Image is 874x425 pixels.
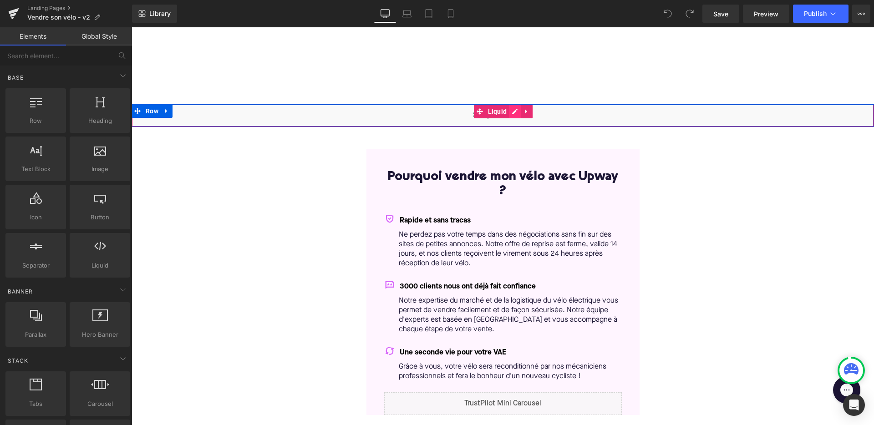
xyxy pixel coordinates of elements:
a: Mobile [440,5,462,23]
span: Carousel [72,399,127,409]
div: Open Intercom Messenger [843,394,865,416]
span: Banner [7,287,34,296]
span: Liquid [72,261,127,270]
button: Publish [793,5,849,23]
h2: Pourquoi vendre mon vélo avec Upway ? [253,143,490,172]
span: Tabs [8,399,63,409]
span: Preview [754,9,778,19]
a: Expand / Collapse [389,77,401,91]
span: Base [7,73,25,82]
span: Icon [8,212,63,222]
span: Library [149,10,171,18]
button: Redo [681,5,699,23]
span: Hero Banner [72,330,127,339]
span: Parallax [8,330,63,339]
p: Notre expertise du marché et de la logistique du vélo électrique vous permet de vendre facilement... [267,269,490,307]
span: Text Block [8,164,63,174]
span: Row [8,116,63,126]
a: Expand / Collapse [29,77,41,91]
iframe: Gorgias live chat messenger [697,346,733,379]
a: New Library [132,5,177,23]
span: Image [72,164,127,174]
span: Rapide et sans tracas [268,190,339,197]
button: Undo [659,5,677,23]
a: Laptop [396,5,418,23]
span: 3000 clients nous ont déjà fait confiance [268,256,404,263]
button: More [852,5,870,23]
span: Stack [7,356,29,365]
span: Vendre son vélo - v2 [27,14,90,21]
span: Liquid [354,77,378,91]
a: Tablet [418,5,440,23]
span: Heading [72,116,127,126]
span: Row [12,77,29,91]
span: Button [72,212,127,222]
span: Publish [804,10,827,17]
span: Une seconde vie pour votre VAE [268,322,375,329]
a: Desktop [374,5,396,23]
a: Landing Pages [27,5,132,12]
a: Global Style [66,27,132,46]
span: Save [713,9,728,19]
a: Preview [743,5,789,23]
p: Grâce à vous, votre vélo sera reconditionné par nos mécaniciens professionnels et fera le bonheur... [267,335,490,354]
span: Separator [8,261,63,270]
p: Ne perdez pas votre temps dans des négociations sans fin sur des sites de petites annonces. Notre... [267,203,490,241]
